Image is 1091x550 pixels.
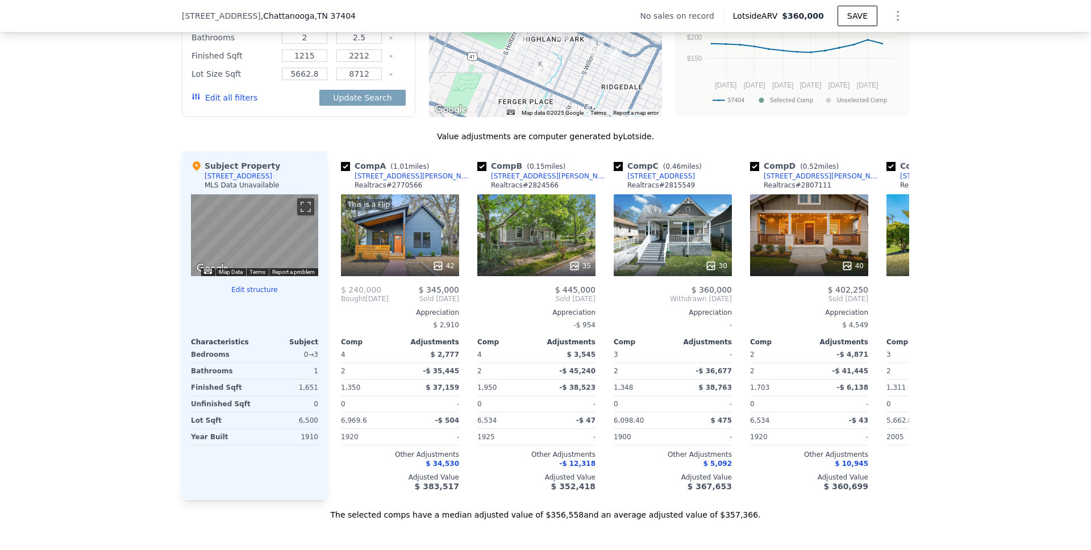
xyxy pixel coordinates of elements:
[191,194,318,276] div: Street View
[710,416,732,424] span: $ 475
[400,338,459,347] div: Adjustments
[592,37,604,57] div: 2109 Kirby Ave
[402,396,459,412] div: -
[614,473,732,482] div: Adjusted Value
[614,400,618,408] span: 0
[750,338,809,347] div: Comp
[415,482,459,491] span: $ 383,517
[536,338,596,347] div: Adjustments
[764,181,831,190] div: Realtracs # 2807111
[727,97,744,104] text: 37404
[477,400,482,408] span: 0
[614,160,706,172] div: Comp C
[886,338,946,347] div: Comp
[640,10,723,22] div: No sales on record
[491,172,609,181] div: [STREET_ADDRESS][PERSON_NAME]
[703,460,732,468] span: $ 5,092
[886,294,1005,303] span: Sold [DATE]
[522,163,570,170] span: ( miles)
[297,198,314,215] button: Toggle fullscreen view
[191,92,257,103] button: Edit all filters
[315,11,356,20] span: , TN 37404
[857,81,878,89] text: [DATE]
[750,450,868,459] div: Other Adjustments
[614,363,671,379] div: 2
[514,35,527,54] div: 1108 S Greenwood Ave
[750,416,769,424] span: 6,534
[341,363,398,379] div: 2
[419,285,459,294] span: $ 345,000
[692,285,732,294] span: $ 360,000
[886,363,943,379] div: 2
[257,347,318,363] div: 0 → 3
[555,285,596,294] span: $ 445,000
[842,260,864,272] div: 40
[828,285,868,294] span: $ 402,250
[576,416,596,424] span: -$ 47
[551,482,596,491] span: $ 352,418
[477,160,570,172] div: Comp B
[614,429,671,445] div: 1900
[341,160,434,172] div: Comp A
[477,294,596,303] span: Sold [DATE]
[257,396,318,412] div: 0
[272,269,315,275] a: Report a problem
[900,172,968,181] div: [STREET_ADDRESS]
[205,181,280,190] div: MLS Data Unavailable
[803,163,818,170] span: 0.52
[341,400,345,408] span: 0
[389,36,393,40] button: Clear
[688,482,732,491] span: $ 367,653
[477,172,609,181] a: [STREET_ADDRESS][PERSON_NAME]
[886,172,968,181] a: [STREET_ADDRESS]
[539,429,596,445] div: -
[530,163,545,170] span: 0.15
[614,338,673,347] div: Comp
[191,347,252,363] div: Bedrooms
[355,172,473,181] div: [STREET_ADDRESS][PERSON_NAME]
[796,163,843,170] span: ( miles)
[610,45,622,65] div: 2307 Kirby Ave
[886,308,1005,317] div: Appreciation
[182,10,261,22] span: [STREET_ADDRESS]
[849,416,868,424] span: -$ 43
[341,473,459,482] div: Adjusted Value
[838,6,877,26] button: SAVE
[675,347,732,363] div: -
[837,351,868,359] span: -$ 4,871
[341,351,345,359] span: 4
[750,473,868,482] div: Adjusted Value
[477,363,534,379] div: 2
[539,396,596,412] div: -
[205,172,272,181] div: [STREET_ADDRESS]
[341,308,459,317] div: Appreciation
[750,400,755,408] span: 0
[341,384,360,391] span: 1,350
[614,416,644,424] span: 6,098.40
[345,199,392,210] div: This is a Flip
[191,429,252,445] div: Year Built
[828,81,850,89] text: [DATE]
[886,351,891,359] span: 3
[477,351,482,359] span: 4
[744,81,765,89] text: [DATE]
[534,59,547,78] div: 1703 E 14th St
[257,413,318,428] div: 6,500
[477,429,534,445] div: 1925
[665,163,681,170] span: 0.46
[750,308,868,317] div: Appreciation
[750,351,755,359] span: 2
[614,384,633,391] span: 1,348
[675,429,732,445] div: -
[772,81,794,89] text: [DATE]
[614,172,695,181] a: [STREET_ADDRESS]
[886,160,978,172] div: Comp E
[811,429,868,445] div: -
[261,10,356,22] span: , Chattanooga
[886,429,943,445] div: 2005
[886,5,909,27] button: Show Options
[522,110,584,116] span: Map data ©2025 Google
[675,396,732,412] div: -
[477,450,596,459] div: Other Adjustments
[750,384,769,391] span: 1,703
